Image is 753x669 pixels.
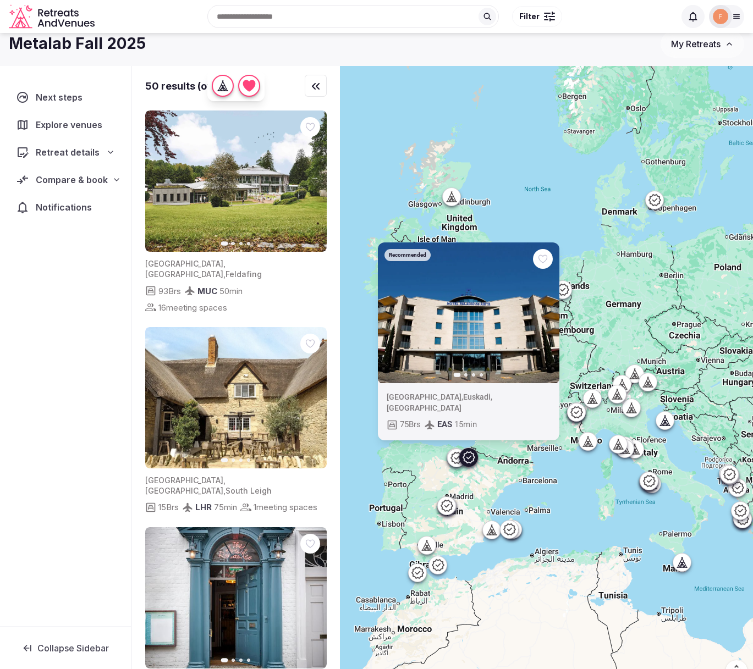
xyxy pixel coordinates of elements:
[223,486,226,495] span: ,
[36,118,107,131] span: Explore venues
[437,419,452,429] span: EAS
[221,658,228,662] button: Go to slide 1
[490,392,492,401] span: ,
[479,373,482,377] button: Go to slide 4
[195,502,212,512] span: LHR
[388,251,426,258] span: Recommended
[158,302,227,313] span: 16 meeting spaces
[454,419,476,430] span: 15 min
[239,458,243,462] button: Go to slide 3
[384,248,430,261] div: Recommended
[386,392,461,401] span: [GEOGRAPHIC_DATA]
[36,201,96,214] span: Notifications
[9,4,97,29] svg: Retreats and Venues company logo
[247,659,250,662] button: Go to slide 4
[214,501,237,513] span: 75 min
[145,486,223,495] span: [GEOGRAPHIC_DATA]
[463,392,490,401] span: Euskadi
[145,110,327,252] img: Featured image for venue
[453,373,460,377] button: Go to slide 1
[158,285,181,297] span: 93 Brs
[36,146,100,159] span: Retreat details
[145,269,223,279] span: [GEOGRAPHIC_DATA]
[254,501,317,513] span: 1 meeting spaces
[221,241,228,246] button: Go to slide 1
[223,269,226,279] span: ,
[145,527,327,668] img: Featured image for venue
[247,458,250,462] button: Go to slide 4
[145,476,223,485] span: [GEOGRAPHIC_DATA]
[223,259,226,268] span: ,
[461,392,463,401] span: ,
[239,659,243,662] button: Go to slide 3
[9,4,97,29] a: Visit the homepage
[232,659,235,662] button: Go to slide 2
[145,259,223,268] span: [GEOGRAPHIC_DATA]
[36,173,108,186] span: Compare & book
[221,458,228,462] button: Go to slide 1
[158,501,179,513] span: 15 Brs
[197,286,217,296] span: MUC
[232,242,235,245] button: Go to slide 2
[464,373,467,377] button: Go to slide 2
[36,91,87,104] span: Next steps
[471,373,475,377] button: Go to slide 3
[519,11,540,22] span: Filter
[226,269,262,279] span: Feldafing
[512,6,562,27] button: Filter
[145,79,239,93] div: 50 results (of 2771)
[399,419,420,430] span: 75 Brs
[219,285,243,297] span: 50 min
[9,636,122,660] button: Collapse Sidebar
[386,403,461,412] span: [GEOGRAPHIC_DATA]
[145,327,327,468] img: Featured image for venue
[377,242,559,383] img: Featured image for venue
[9,113,122,136] a: Explore venues
[247,242,250,245] button: Go to slide 4
[37,643,109,654] span: Collapse Sidebar
[9,196,122,219] a: Notifications
[226,486,272,495] span: South Leigh
[223,476,226,485] span: ,
[239,242,243,245] button: Go to slide 3
[713,9,728,24] img: freya
[9,86,122,109] a: Next steps
[232,458,235,462] button: Go to slide 2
